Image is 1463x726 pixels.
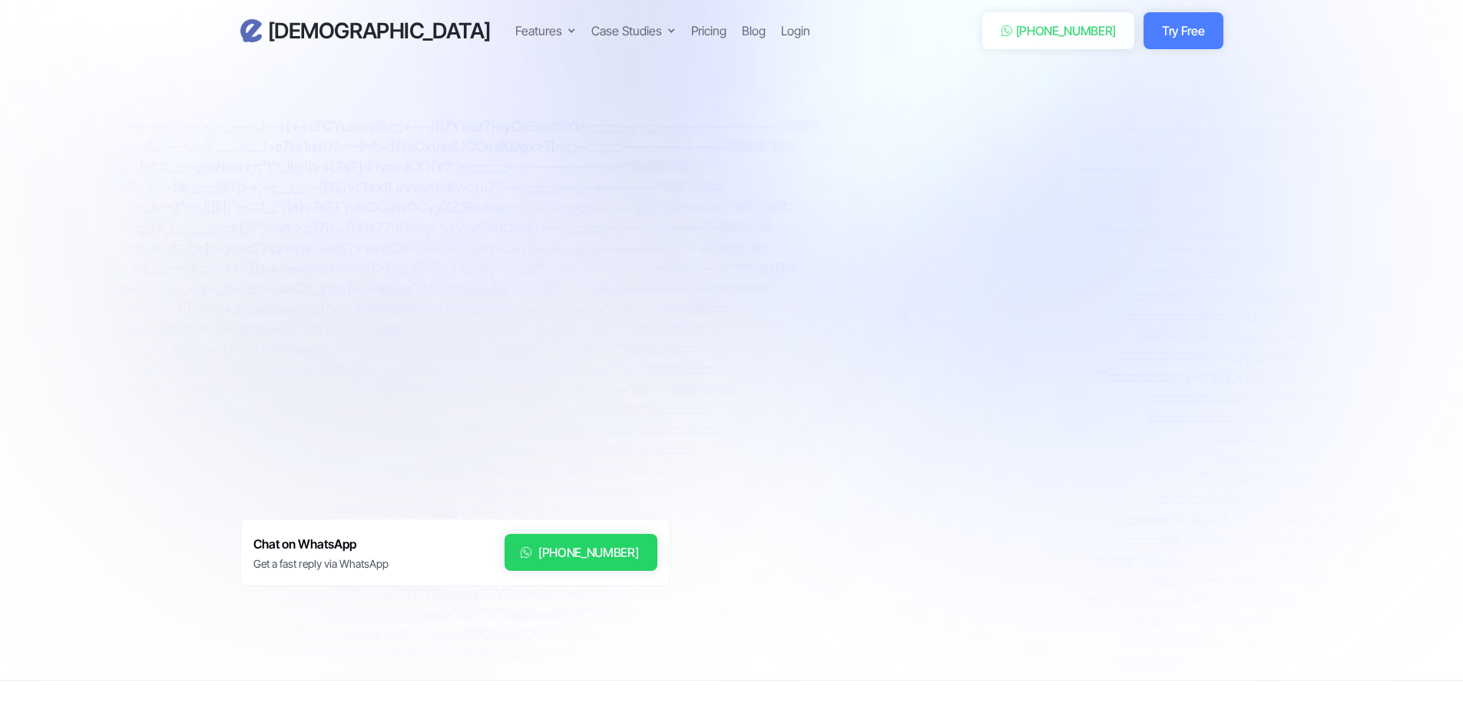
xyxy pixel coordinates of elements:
div: Features [515,22,576,40]
a: Try Free [1144,12,1223,49]
a: [PHONE_NUMBER] [505,534,657,571]
a: home [240,18,491,45]
a: Pricing [691,22,727,40]
div: Case Studies [591,22,662,40]
a: Blog [742,22,766,40]
div: [PHONE_NUMBER] [1016,22,1117,40]
div: Get a fast reply via WhatsApp [253,556,389,572]
div: Features [515,22,562,40]
div: [PHONE_NUMBER] [538,543,639,562]
div: Case Studies [591,22,676,40]
a: Login [781,22,810,40]
a: [PHONE_NUMBER] [982,12,1135,49]
h3: [DEMOGRAPHIC_DATA] [268,18,491,45]
h6: Chat on WhatsApp [253,534,389,555]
